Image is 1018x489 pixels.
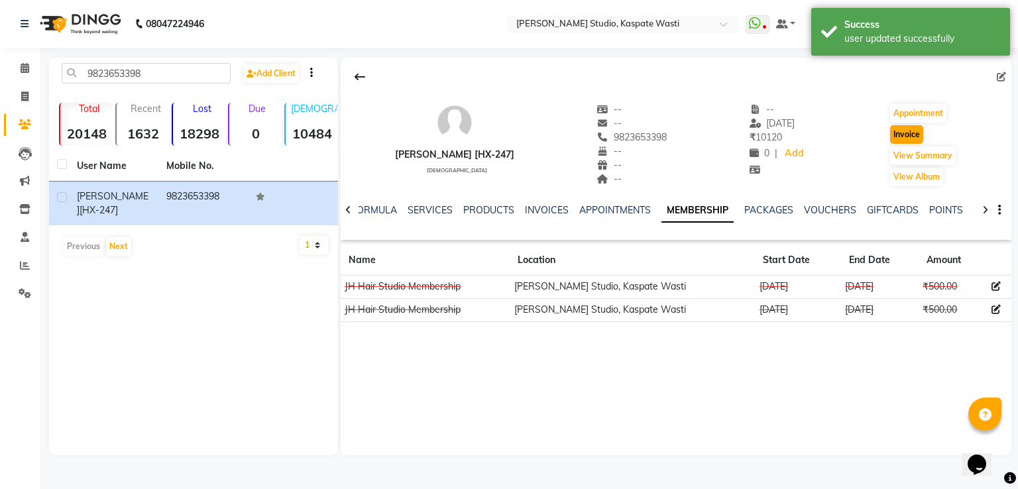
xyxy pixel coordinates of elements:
th: User Name [69,151,158,182]
th: Mobile No. [158,151,248,182]
span: -- [750,103,775,115]
span: -- [597,145,622,157]
span: -- [597,103,622,115]
p: Total [66,103,113,115]
strong: 20148 [60,125,113,142]
td: ₹500.00 [919,298,988,321]
span: [HX-247] [80,204,118,216]
a: MEMBERSHIP [661,199,734,223]
td: [PERSON_NAME] Studio, Kaspate Wasti [510,276,755,299]
button: Appointment [890,104,946,123]
button: View Album [890,168,943,186]
td: [DATE] [841,276,919,299]
a: SERVICES [408,204,453,216]
b: 08047224946 [146,5,204,42]
span: ₹ [750,131,756,143]
div: Success [844,18,1000,32]
th: Location [510,245,755,276]
img: logo [34,5,125,42]
p: Due [232,103,282,115]
img: avatar [435,103,475,142]
td: [DATE] [841,298,919,321]
iframe: chat widget [962,436,1005,476]
div: Back to Client [346,64,374,89]
a: APPOINTMENTS [579,204,651,216]
td: JH Hair Studio Membership [341,276,510,299]
th: Name [341,245,510,276]
a: PRODUCTS [463,204,514,216]
p: [DEMOGRAPHIC_DATA] [291,103,338,115]
td: [DATE] [755,276,840,299]
button: Next [106,237,131,256]
strong: 18298 [173,125,225,142]
td: JH Hair Studio Membership [341,298,510,321]
p: Recent [122,103,169,115]
span: -- [597,117,622,129]
div: [PERSON_NAME] [HX-247] [395,148,514,162]
th: End Date [841,245,919,276]
strong: 0 [229,125,282,142]
div: user updated successfully [844,32,1000,46]
a: Add Client [243,64,299,83]
span: -- [597,159,622,171]
span: [DATE] [750,117,795,129]
a: GIFTCARDS [867,204,919,216]
span: 10120 [750,131,782,143]
td: ₹500.00 [919,276,988,299]
span: -- [597,173,622,185]
a: FORMULA [351,204,397,216]
span: [DEMOGRAPHIC_DATA] [427,167,487,174]
a: PACKAGES [744,204,793,216]
a: VOUCHERS [804,204,856,216]
button: View Summary [890,146,956,165]
td: [DATE] [755,298,840,321]
span: | [775,146,777,160]
strong: 10484 [286,125,338,142]
td: 9823653398 [158,182,248,225]
button: Invoice [890,125,923,144]
a: POINTS [929,204,963,216]
span: 9823653398 [597,131,667,143]
p: Lost [178,103,225,115]
th: Start Date [755,245,840,276]
strong: 1632 [117,125,169,142]
td: [PERSON_NAME] Studio, Kaspate Wasti [510,298,755,321]
th: Amount [919,245,988,276]
span: 0 [750,147,769,159]
a: Add [783,144,806,163]
a: INVOICES [525,204,569,216]
input: Search by Name/Mobile/Email/Code [62,63,231,83]
span: [PERSON_NAME] [77,190,148,216]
